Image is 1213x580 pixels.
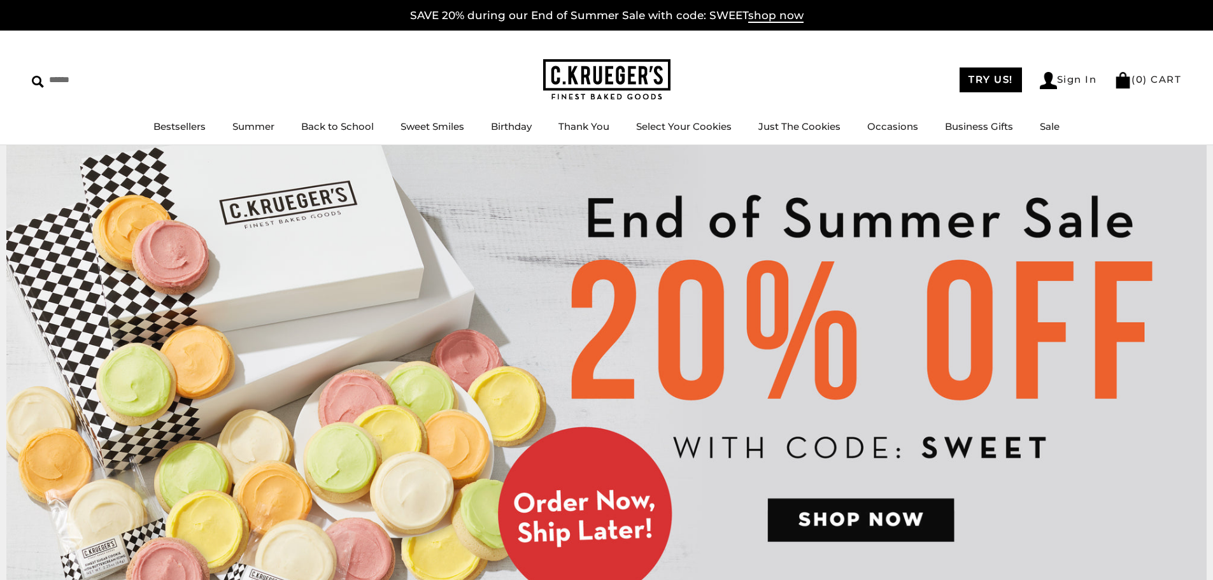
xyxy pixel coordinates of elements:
[1114,72,1131,88] img: Bag
[491,120,532,132] a: Birthday
[153,120,206,132] a: Bestsellers
[558,120,609,132] a: Thank You
[945,120,1013,132] a: Business Gifts
[1040,120,1060,132] a: Sale
[960,67,1022,92] a: TRY US!
[758,120,841,132] a: Just The Cookies
[1040,72,1057,89] img: Account
[301,120,374,132] a: Back to School
[401,120,464,132] a: Sweet Smiles
[232,120,274,132] a: Summer
[32,70,183,90] input: Search
[1114,73,1181,85] a: (0) CART
[32,76,44,88] img: Search
[543,59,670,101] img: C.KRUEGER'S
[1040,72,1097,89] a: Sign In
[636,120,732,132] a: Select Your Cookies
[1136,73,1144,85] span: 0
[748,9,804,23] span: shop now
[410,9,804,23] a: SAVE 20% during our End of Summer Sale with code: SWEETshop now
[867,120,918,132] a: Occasions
